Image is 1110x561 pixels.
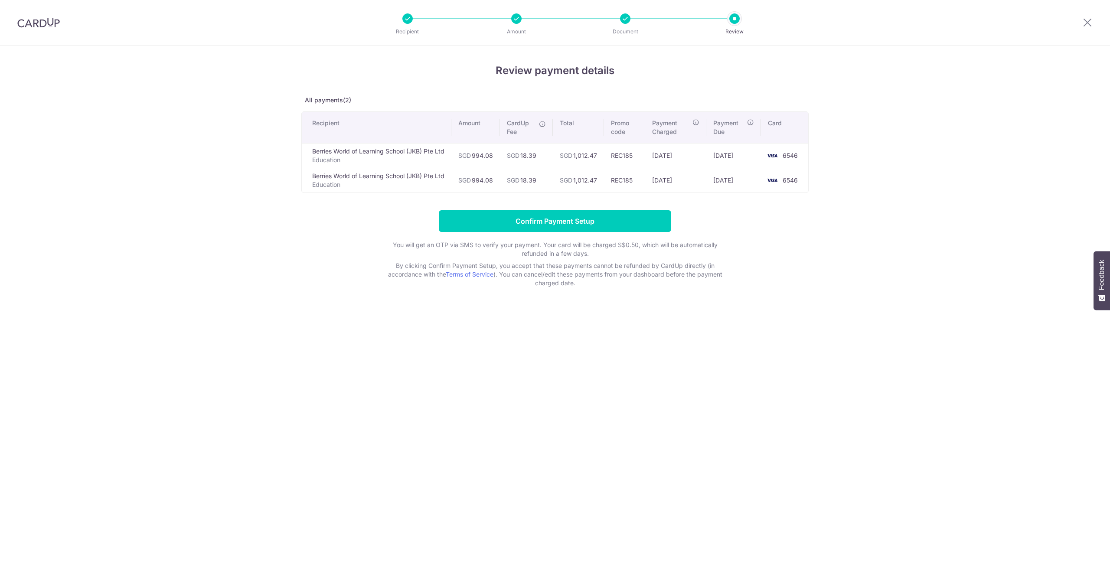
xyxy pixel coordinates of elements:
img: <span class="translation_missing" title="translation missing: en.account_steps.new_confirm_form.b... [764,150,781,161]
span: Payment Charged [652,119,690,136]
td: 1,012.47 [553,168,604,192]
p: By clicking Confirm Payment Setup, you accept that these payments cannot be refunded by CardUp di... [382,261,728,287]
td: REC185 [604,168,646,192]
span: SGD [560,152,572,159]
td: 994.08 [451,143,500,168]
th: Total [553,112,604,143]
th: Card [761,112,808,143]
td: 994.08 [451,168,500,192]
td: 18.39 [500,143,553,168]
span: Feedback [1098,260,1106,290]
span: SGD [507,176,519,184]
td: [DATE] [645,143,706,168]
input: Confirm Payment Setup [439,210,671,232]
p: Recipient [375,27,440,36]
td: Berries World of Learning School (JKB) Pte Ltd [302,168,451,192]
td: [DATE] [706,143,761,168]
td: [DATE] [645,168,706,192]
span: SGD [507,152,519,159]
p: Amount [484,27,548,36]
td: 1,012.47 [553,143,604,168]
th: Promo code [604,112,646,143]
p: Review [702,27,767,36]
span: SGD [560,176,572,184]
button: Feedback - Show survey [1094,251,1110,310]
p: You will get an OTP via SMS to verify your payment. Your card will be charged S$0.50, which will ... [382,241,728,258]
span: 6546 [783,152,798,159]
a: Terms of Service [446,271,493,278]
p: All payments(2) [301,96,809,104]
span: CardUp Fee [507,119,535,136]
p: Education [312,156,444,164]
td: Berries World of Learning School (JKB) Pte Ltd [302,143,451,168]
td: [DATE] [706,168,761,192]
span: SGD [458,176,471,184]
th: Recipient [302,112,451,143]
th: Amount [451,112,500,143]
p: Document [593,27,657,36]
span: 6546 [783,176,798,184]
td: 18.39 [500,168,553,192]
h4: Review payment details [301,63,809,78]
span: Payment Due [713,119,744,136]
p: Education [312,180,444,189]
img: <span class="translation_missing" title="translation missing: en.account_steps.new_confirm_form.b... [764,175,781,186]
span: SGD [458,152,471,159]
img: CardUp [17,17,60,28]
td: REC185 [604,143,646,168]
